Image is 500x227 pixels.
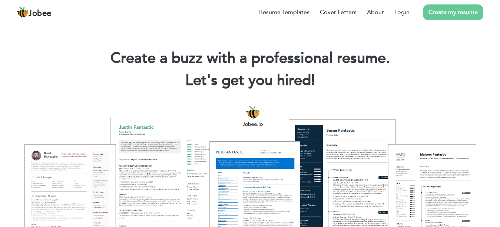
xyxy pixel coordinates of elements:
[11,49,489,68] h1: Create a buzz with a professional resume.
[29,10,52,18] span: Jobee
[222,70,315,91] span: get you hired!
[17,6,52,18] a: Jobee
[11,71,489,90] h2: Let's
[394,8,410,17] a: Login
[367,8,384,17] a: About
[311,70,315,91] span: |
[17,6,29,18] img: jobee.io
[259,8,309,17] a: Resume Templates
[423,4,483,20] a: Create my resume
[320,8,357,17] a: Cover Letters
